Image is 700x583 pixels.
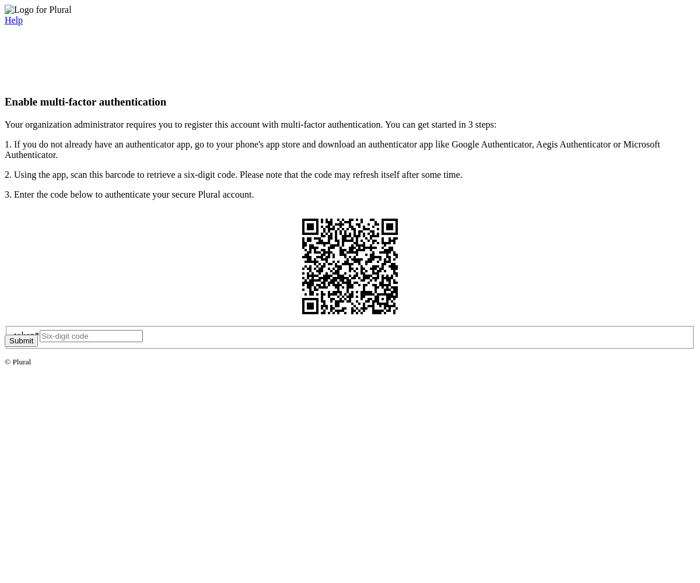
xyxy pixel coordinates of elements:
h3: Enable multi-factor authentication [5,96,695,108]
img: QR Code [293,209,407,324]
label: token [14,331,40,340]
img: Logo for Plural [5,5,72,15]
small: © Plural [5,357,31,366]
input: Six-digit code [40,330,143,342]
button: Submit [5,335,38,347]
p: 2. Using the app, scan this barcode to retrieve a six-digit code. Please note that the code may r... [5,170,695,180]
p: 1. If you do not already have an authenticator app, go to your phone's app store and download an ... [5,139,695,160]
a: Help [5,15,23,25]
p: 3. Enter the code below to authenticate your secure Plural account. [5,189,695,200]
p: Your organization administrator requires you to register this account with multi-factor authentic... [5,120,695,130]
